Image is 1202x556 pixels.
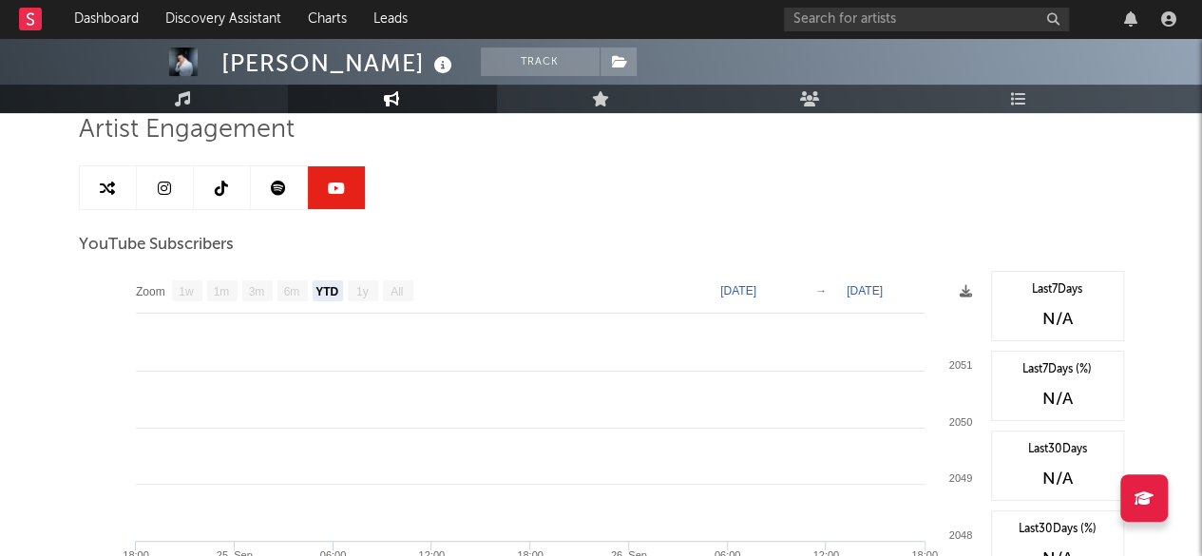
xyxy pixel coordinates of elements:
[847,284,883,297] text: [DATE]
[948,416,971,428] text: 2050
[481,48,600,76] button: Track
[1002,468,1114,490] div: N/A
[179,285,194,298] text: 1w
[1002,281,1114,298] div: Last 7 Days
[1002,521,1114,538] div: Last 30 Days (%)
[79,119,295,142] span: Artist Engagement
[213,285,229,298] text: 1m
[1002,441,1114,458] div: Last 30 Days
[815,284,827,297] text: →
[1002,388,1114,411] div: N/A
[248,285,264,298] text: 3m
[391,285,403,298] text: All
[283,285,299,298] text: 6m
[720,284,756,297] text: [DATE]
[221,48,457,79] div: [PERSON_NAME]
[355,285,368,298] text: 1y
[1002,308,1114,331] div: N/A
[948,529,971,541] text: 2048
[948,472,971,484] text: 2049
[136,285,165,298] text: Zoom
[315,285,338,298] text: YTD
[948,359,971,371] text: 2051
[1002,361,1114,378] div: Last 7 Days (%)
[79,234,234,257] span: YouTube Subscribers
[784,8,1069,31] input: Search for artists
